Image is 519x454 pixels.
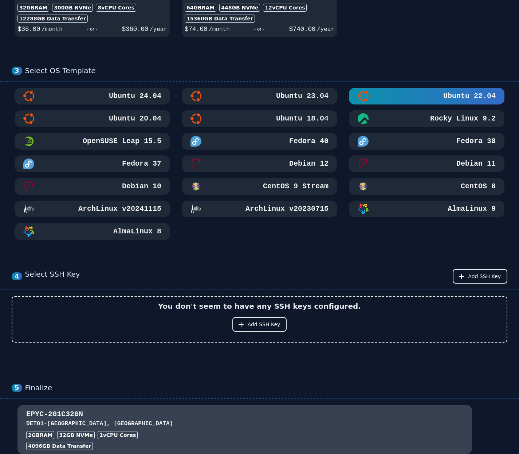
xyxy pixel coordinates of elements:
img: Ubuntu 20.04 [23,113,34,124]
h3: Debian 12 [288,159,329,169]
div: 32GB RAM [17,4,49,12]
img: AlmaLinux 9 [358,204,369,214]
img: Ubuntu 23.04 [190,91,201,102]
img: Fedora 40 [190,136,201,147]
h3: EPYC-2G1C32GN [26,409,463,419]
span: Add SSH Key [248,321,280,328]
h3: CentOS 8 [459,181,496,192]
img: ArchLinux v20241115 [23,204,34,214]
span: $ 360.00 [122,25,148,33]
button: Fedora 40Fedora 40 [182,133,337,150]
button: OpenSUSE Leap 15.5 MinimalOpenSUSE Leap 15.5 [15,133,170,150]
button: Ubuntu 22.04Ubuntu 22.04 [349,88,504,104]
span: $ 36.00 [17,25,40,33]
div: 8 vCPU Cores [96,4,136,12]
button: ArchLinux v20230715ArchLinux v20230715 [182,201,337,217]
span: $ 740.00 [289,25,315,33]
button: Ubuntu 24.04Ubuntu 24.04 [15,88,170,104]
button: AlmaLinux 9AlmaLinux 9 [349,201,504,217]
h3: Rocky Linux 9.2 [429,114,496,124]
button: Ubuntu 23.04Ubuntu 23.04 [182,88,337,104]
img: Debian 10 [23,181,34,192]
h3: Debian 10 [121,181,161,192]
img: Rocky Linux 9.2 [358,113,369,124]
h3: Ubuntu 18.04 [275,114,329,124]
img: Fedora 38 [358,136,369,147]
h3: ArchLinux v20230715 [244,204,329,214]
button: Add SSH Key [232,317,287,332]
span: /year [317,26,334,33]
button: Debian 10Debian 10 [15,178,170,195]
button: Fedora 37Fedora 37 [15,155,170,172]
img: AlmaLinux 8 [23,226,34,237]
h3: Fedora 37 [121,159,161,169]
img: Ubuntu 24.04 [23,91,34,102]
div: - or - [63,24,122,34]
button: AlmaLinux 8AlmaLinux 8 [15,223,170,240]
button: Debian 12Debian 12 [182,155,337,172]
div: - or - [230,24,289,34]
button: CentOS 8CentOS 8 [349,178,504,195]
img: Ubuntu 18.04 [190,113,201,124]
div: 12 vCPU Cores [263,4,307,12]
h3: Ubuntu 20.04 [107,114,161,124]
img: ArchLinux v20230715 [190,204,201,214]
div: 4 [12,272,22,281]
button: CentOS 9 StreamCentOS 9 Stream [182,178,337,195]
div: 4096 GB Data Transfer [26,442,93,450]
div: 5 [12,384,22,392]
button: ArchLinux v20241115ArchLinux v20241115 [15,201,170,217]
img: CentOS 8 [358,181,369,192]
div: 448 GB NVMe [219,4,260,12]
button: Rocky Linux 9.2Rocky Linux 9.2 [349,110,504,127]
img: Fedora 37 [23,158,34,169]
img: CentOS 9 Stream [190,181,201,192]
div: 300 GB NVMe [52,4,93,12]
div: 2GB RAM [26,431,54,439]
h3: AlmaLinux 9 [446,204,496,214]
span: /month [209,26,230,33]
button: Ubuntu 20.04Ubuntu 20.04 [15,110,170,127]
h3: Ubuntu 22.04 [442,91,496,101]
div: Finalize [25,383,507,392]
h3: Debian 11 [455,159,496,169]
img: Debian 11 [358,158,369,169]
button: Debian 11Debian 11 [349,155,504,172]
div: Select SSH Key [25,269,80,284]
div: 64GB RAM [185,4,216,12]
h3: DET01 - [GEOGRAPHIC_DATA], [GEOGRAPHIC_DATA] [26,419,463,428]
h3: Fedora 38 [455,136,496,146]
h3: OpenSUSE Leap 15.5 [81,136,161,146]
h3: ArchLinux v20241115 [77,204,161,214]
h3: CentOS 9 Stream [262,181,329,192]
div: 15360 GB Data Transfer [185,15,255,23]
div: 12288 GB Data Transfer [17,15,88,23]
div: 32 GB NVMe [57,431,95,439]
span: $ 74.00 [185,25,207,33]
span: /month [42,26,63,33]
h3: Ubuntu 23.04 [275,91,329,101]
h3: Fedora 40 [288,136,329,146]
span: /year [150,26,167,33]
h2: You don't seem to have any SSH keys configured. [158,301,361,311]
div: 3 [12,67,22,75]
h3: AlmaLinux 8 [112,226,161,237]
img: Debian 12 [190,158,201,169]
div: 1 vCPU Cores [98,431,138,439]
h3: Ubuntu 24.04 [107,91,161,101]
span: Add SSH Key [468,273,501,280]
img: Ubuntu 22.04 [358,91,369,102]
button: Add SSH Key [453,269,507,284]
img: OpenSUSE Leap 15.5 Minimal [23,136,34,147]
div: Select OS Template [25,66,507,75]
button: Ubuntu 18.04Ubuntu 18.04 [182,110,337,127]
button: Fedora 38Fedora 38 [349,133,504,150]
